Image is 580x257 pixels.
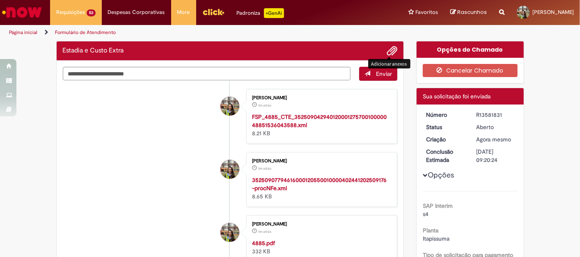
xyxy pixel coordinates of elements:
[368,59,410,68] div: Adicionar anexos
[258,103,271,108] span: 1m atrás
[55,29,116,36] a: Formulário de Atendimento
[220,160,239,179] div: Barbara Yumi Hotta
[477,148,515,164] div: [DATE] 09:20:24
[359,67,397,81] button: Enviar
[252,222,389,227] div: [PERSON_NAME]
[420,123,470,131] dt: Status
[420,111,470,119] dt: Número
[177,8,190,16] span: More
[56,8,85,16] span: Requisições
[252,176,389,200] div: 8.65 KB
[477,136,511,143] span: Agora mesmo
[477,135,515,143] div: 30/09/2025 14:20:19
[258,166,271,171] time: 30/09/2025 14:19:12
[423,235,449,242] span: Itapissuma
[108,8,165,16] span: Despesas Corporativas
[252,239,275,247] a: 4885.pdf
[258,166,271,171] span: 1m atrás
[202,6,225,18] img: click_logo_yellow_360x200.png
[252,113,387,129] a: FSP_4885_CTE_35250904294012000127570010000048851536043588.xml
[87,9,96,16] span: 53
[63,47,124,55] h2: Estadia e Custo Extra Histórico de tíquete
[417,41,524,58] div: Opções do Chamado
[420,135,470,143] dt: Criação
[258,229,271,234] span: 1m atrás
[258,103,271,108] time: 30/09/2025 14:19:18
[423,210,429,218] span: s4
[237,8,284,18] div: Padroniza
[477,136,511,143] time: 30/09/2025 14:20:19
[252,239,389,255] div: 332 KB
[423,64,518,77] button: Cancelar Chamado
[252,96,389,100] div: [PERSON_NAME]
[6,25,381,40] ul: Trilhas de página
[1,4,43,20] img: ServiceNow
[457,8,487,16] span: Rascunhos
[264,8,284,18] p: +GenAi
[420,148,470,164] dt: Conclusão Estimada
[477,111,515,119] div: R13581831
[450,9,487,16] a: Rascunhos
[415,8,438,16] span: Favoritos
[220,97,239,116] div: Barbara Yumi Hotta
[9,29,37,36] a: Página inicial
[532,9,574,16] span: [PERSON_NAME]
[258,229,271,234] time: 30/09/2025 14:19:07
[423,202,453,209] b: SAP Interim
[423,93,491,100] span: Sua solicitação foi enviada
[376,70,392,77] span: Enviar
[423,227,438,234] b: Planta
[220,223,239,242] div: Barbara Yumi Hotta
[252,176,387,192] a: 35250907794616000120550010000402441202509176-procNFe.xml
[477,123,515,131] div: Aberto
[252,159,389,164] div: [PERSON_NAME]
[387,45,397,56] button: Adicionar anexos
[252,113,389,137] div: 8.21 KB
[63,67,351,80] textarea: Digite sua mensagem aqui...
